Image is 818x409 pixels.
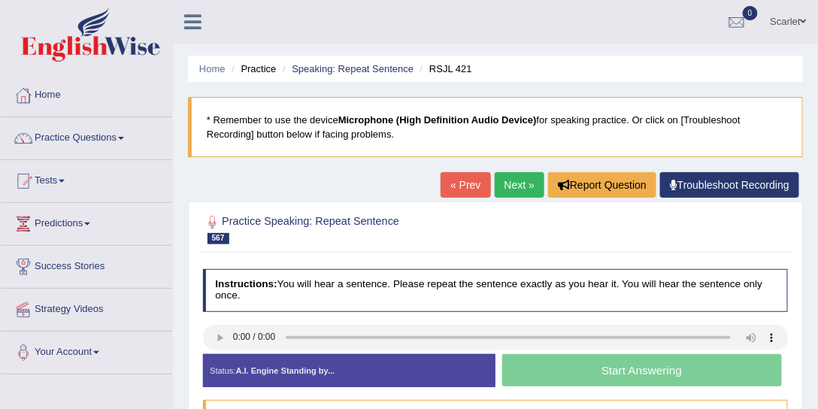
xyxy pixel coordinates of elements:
[199,63,226,74] a: Home
[338,114,537,126] b: Microphone (High Definition Audio Device)
[1,117,172,155] a: Practice Questions
[203,354,495,387] div: Status:
[215,278,277,289] b: Instructions:
[292,63,414,74] a: Speaking: Repeat Sentence
[1,332,172,369] a: Your Account
[208,233,229,244] span: 567
[1,74,172,112] a: Home
[495,172,544,198] a: Next »
[1,203,172,241] a: Predictions
[203,213,566,244] h2: Practice Speaking: Repeat Sentence
[228,62,276,76] li: Practice
[548,172,656,198] button: Report Question
[236,366,335,375] strong: A.I. Engine Standing by...
[743,6,758,20] span: 0
[441,172,490,198] a: « Prev
[1,289,172,326] a: Strategy Videos
[660,172,799,198] a: Troubleshoot Recording
[1,246,172,283] a: Success Stories
[417,62,472,76] li: RSJL 421
[1,160,172,198] a: Tests
[188,97,803,157] blockquote: * Remember to use the device for speaking practice. Or click on [Troubleshoot Recording] button b...
[203,269,789,312] h4: You will hear a sentence. Please repeat the sentence exactly as you hear it. You will hear the se...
